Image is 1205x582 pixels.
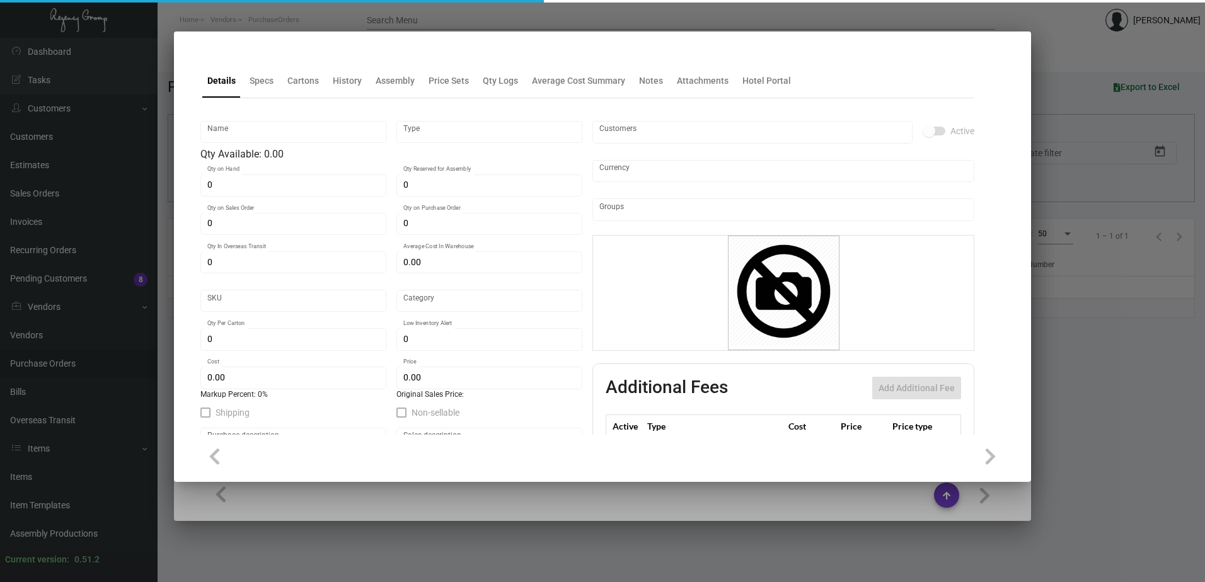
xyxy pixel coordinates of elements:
[677,74,729,88] div: Attachments
[872,377,961,399] button: Add Additional Fee
[742,74,791,88] div: Hotel Portal
[599,127,906,137] input: Add new..
[483,74,518,88] div: Qty Logs
[216,405,250,420] span: Shipping
[333,74,362,88] div: History
[207,74,236,88] div: Details
[74,553,100,566] div: 0.51.2
[950,123,974,139] span: Active
[412,405,459,420] span: Non-sellable
[785,415,837,437] th: Cost
[606,415,645,437] th: Active
[287,74,319,88] div: Cartons
[639,74,663,88] div: Notes
[599,205,968,215] input: Add new..
[376,74,415,88] div: Assembly
[429,74,469,88] div: Price Sets
[879,383,955,393] span: Add Additional Fee
[838,415,889,437] th: Price
[532,74,625,88] div: Average Cost Summary
[200,147,582,162] div: Qty Available: 0.00
[250,74,274,88] div: Specs
[606,377,728,399] h2: Additional Fees
[644,415,785,437] th: Type
[889,415,946,437] th: Price type
[5,553,69,566] div: Current version:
